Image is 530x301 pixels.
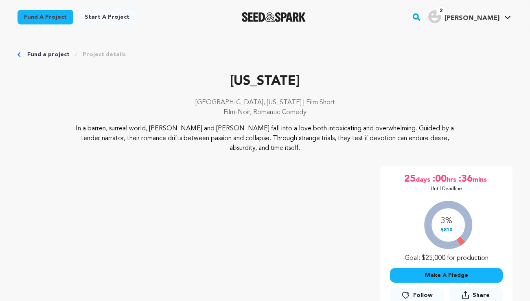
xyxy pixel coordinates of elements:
[413,291,433,299] span: Follow
[447,173,458,186] span: hrs
[473,291,490,299] span: Share
[428,10,499,23] div: Daniel R.'s Profile
[431,186,462,192] p: Until Deadline
[67,124,463,153] p: In a barren, surreal world, [PERSON_NAME] and [PERSON_NAME] fall into a love both intoxicating an...
[404,173,416,186] span: 25
[445,15,499,22] span: [PERSON_NAME]
[390,268,503,283] button: Make A Pledge
[458,173,473,186] span: :36
[27,51,70,59] a: Fund a project
[242,12,306,22] img: Seed&Spark Logo Dark Mode
[18,10,73,24] a: Fund a project
[78,10,136,24] a: Start a project
[83,51,126,59] a: Project details
[436,7,446,15] span: 2
[427,9,512,23] a: Daniel R.'s Profile
[432,173,447,186] span: :00
[18,98,512,108] p: [GEOGRAPHIC_DATA], [US_STATE] | Film Short
[18,51,512,59] div: Breadcrumb
[473,173,488,186] span: mins
[428,10,441,23] img: user.png
[242,12,306,22] a: Seed&Spark Homepage
[416,173,432,186] span: days
[427,9,512,26] span: Daniel R.'s Profile
[18,108,512,117] p: Film-Noir, Romantic Comedy
[18,72,512,91] p: [US_STATE]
